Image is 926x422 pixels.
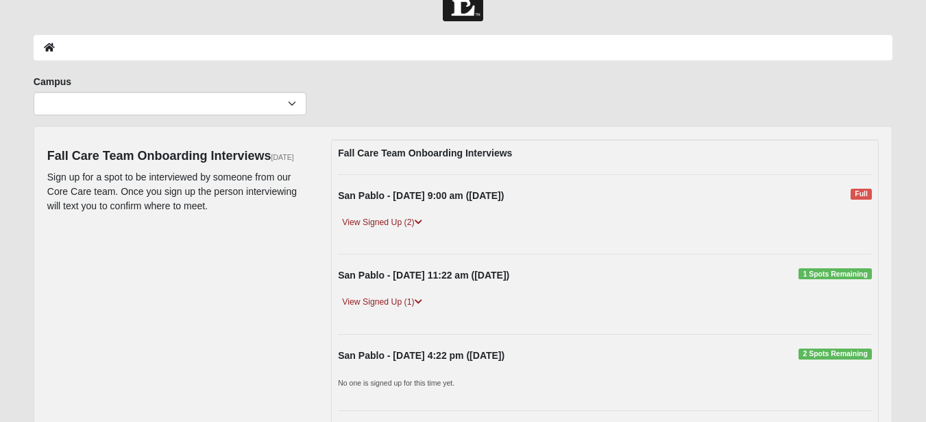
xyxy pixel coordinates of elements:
small: [DATE] [271,153,294,161]
a: View Signed Up (2) [338,215,426,230]
p: Sign up for a spot to be interviewed by someone from our Core Care team. Once you sign up the per... [47,170,310,213]
strong: Fall Care Team Onboarding Interviews [338,148,512,159]
strong: San Pablo - [DATE] 4:22 pm ([DATE]) [338,350,504,361]
span: 2 Spots Remaining [799,349,872,360]
a: View Signed Up (1) [338,295,426,309]
strong: San Pablo - [DATE] 11:22 am ([DATE]) [338,270,509,281]
label: Campus [34,75,71,89]
span: Full [851,189,872,200]
small: No one is signed up for this time yet. [338,379,454,387]
h4: Fall Care Team Onboarding Interviews [47,149,310,164]
strong: San Pablo - [DATE] 9:00 am ([DATE]) [338,190,504,201]
span: 1 Spots Remaining [799,268,872,279]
